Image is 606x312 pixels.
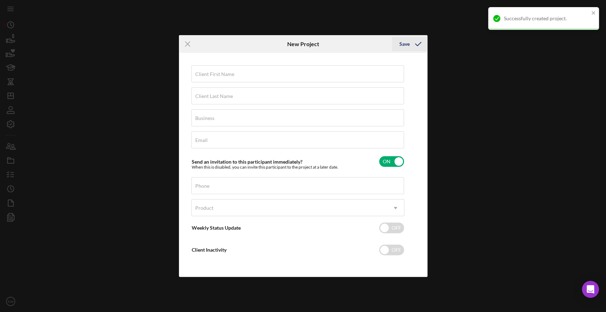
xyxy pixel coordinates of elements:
label: Email [195,137,208,143]
label: Phone [195,183,209,189]
label: Business [195,115,214,121]
button: close [591,10,596,17]
div: Product [195,205,213,211]
div: Successfully created project. [504,16,589,21]
label: Weekly Status Update [192,225,241,231]
div: Save [399,37,409,51]
label: Client First Name [195,71,234,77]
div: When this is disabled, you can invite this participant to the project at a later date. [192,165,338,170]
label: Client Inactivity [192,247,226,253]
h6: New Project [287,41,319,47]
button: Save [392,37,427,51]
div: Open Intercom Messenger [582,281,599,298]
label: Send an invitation to this participant immediately? [192,159,302,165]
label: Client Last Name [195,93,233,99]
